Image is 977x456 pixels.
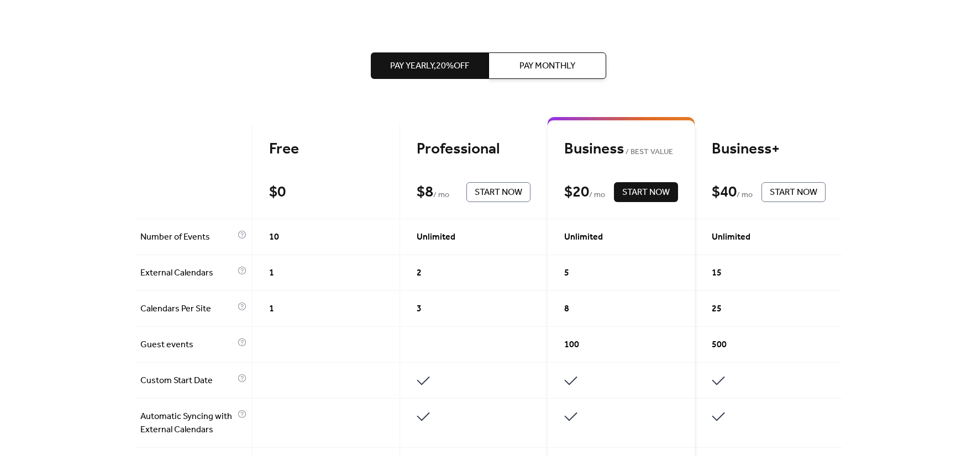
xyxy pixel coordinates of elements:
[770,186,817,199] span: Start Now
[269,140,383,159] div: Free
[475,186,522,199] span: Start Now
[417,140,530,159] div: Professional
[489,52,606,79] button: Pay Monthly
[761,182,826,202] button: Start Now
[140,374,235,388] span: Custom Start Date
[712,183,737,202] div: $ 40
[614,182,678,202] button: Start Now
[712,303,722,316] span: 25
[140,267,235,280] span: External Calendars
[737,189,753,202] span: / mo
[417,231,455,244] span: Unlimited
[564,338,579,352] span: 100
[140,303,235,316] span: Calendars Per Site
[417,183,433,202] div: $ 8
[140,338,235,352] span: Guest events
[622,186,670,199] span: Start Now
[564,267,569,280] span: 5
[269,183,286,202] div: $ 0
[140,231,235,244] span: Number of Events
[564,183,589,202] div: $ 20
[140,410,235,437] span: Automatic Syncing with External Calendars
[390,60,469,73] span: Pay Yearly, 20% off
[564,303,569,316] span: 8
[564,140,678,159] div: Business
[712,140,826,159] div: Business+
[417,303,422,316] span: 3
[564,231,603,244] span: Unlimited
[712,267,722,280] span: 15
[712,338,727,352] span: 500
[433,189,449,202] span: / mo
[417,267,422,280] span: 2
[371,52,489,79] button: Pay Yearly,20%off
[269,303,274,316] span: 1
[269,267,274,280] span: 1
[519,60,575,73] span: Pay Monthly
[466,182,530,202] button: Start Now
[624,146,673,159] span: BEST VALUE
[712,231,750,244] span: Unlimited
[269,231,279,244] span: 10
[589,189,605,202] span: / mo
